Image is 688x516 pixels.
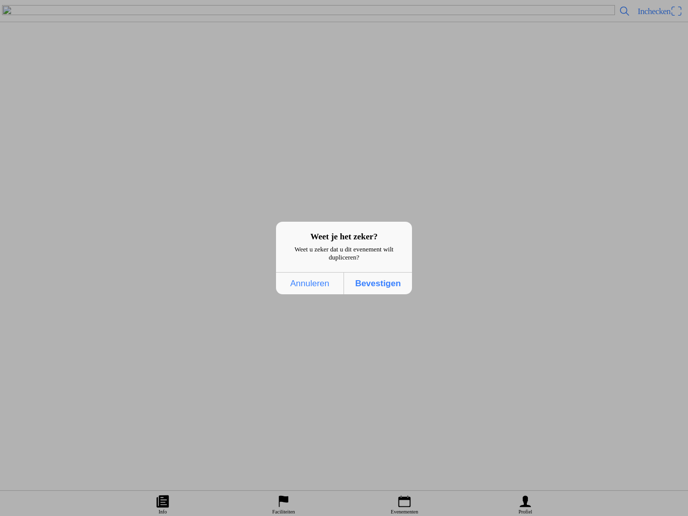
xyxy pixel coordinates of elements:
span: Bevestigen [347,273,409,294]
div: Weet u zeker dat u dit evenement wilt dupliceren? [276,245,412,272]
button: Bevestigen [344,272,412,294]
h2: Weet je het zeker? [284,232,404,242]
button: Annuleren [276,272,344,294]
span: Annuleren [279,273,340,294]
